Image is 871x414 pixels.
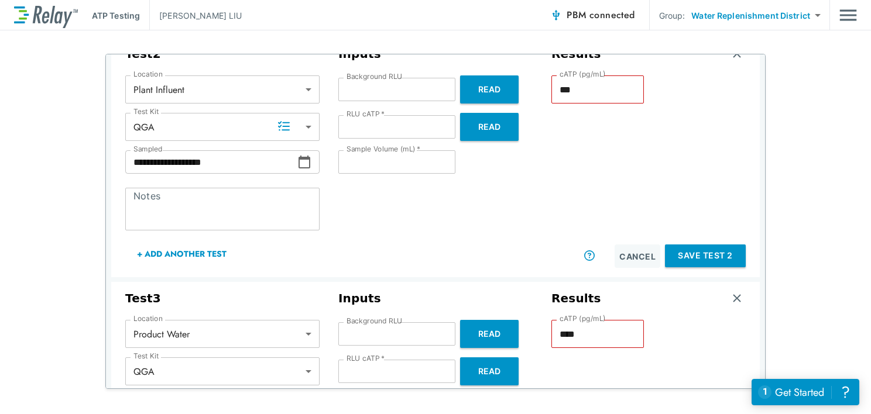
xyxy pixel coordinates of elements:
label: Background RLU [347,73,402,81]
div: Plant Influent [125,78,320,101]
iframe: Resource center [752,379,859,405]
label: Test Kit [133,108,159,116]
img: Connected Icon [550,9,562,21]
h3: Inputs [338,47,533,61]
label: Location [133,70,163,78]
img: Drawer Icon [839,4,857,26]
label: RLU cATP [347,354,385,363]
label: Sample Volume (mL) [347,145,420,153]
div: QGA [125,360,320,383]
div: Product Water [125,322,320,346]
span: connected [589,8,635,22]
label: cATP (pg/mL) [560,70,606,78]
button: Read [460,75,519,103]
button: Read [460,357,519,385]
button: Main menu [839,4,857,26]
p: ATP Testing [92,9,140,22]
img: LuminUltra Relay [14,3,78,28]
button: Cancel [615,244,660,268]
button: PBM connected [546,4,639,27]
input: Choose date, selected date is Aug 18, 2025 [125,150,297,174]
h3: Results [551,47,601,61]
label: RLU cATP [347,110,385,118]
p: Group: [659,9,685,22]
button: Read [460,113,519,141]
h3: Test 2 [125,47,320,61]
label: Sampled [133,145,163,153]
p: [PERSON_NAME] LIU [159,9,242,22]
h3: Test 3 [125,291,320,306]
button: + Add Another Test [125,240,238,268]
button: Read [460,320,519,348]
h3: Results [551,291,601,306]
span: PBM [567,7,635,23]
button: Save Test 2 [665,244,746,267]
label: cATP (pg/mL) [560,315,606,323]
img: Remove [731,292,743,304]
h3: Inputs [338,291,533,306]
label: Location [133,315,163,323]
div: QGA [125,115,320,139]
label: Test Kit [133,352,159,360]
label: Background RLU [347,317,402,325]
